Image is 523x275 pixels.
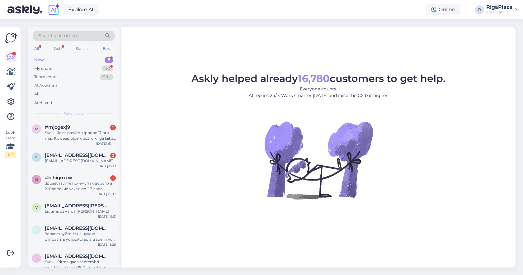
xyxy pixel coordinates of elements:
div: Archived [34,100,52,106]
span: l [35,256,38,260]
span: New chats [64,111,84,116]
div: 1 / 3 [5,152,16,158]
div: Sveiki! Pirms gada septembrī iegādājos Iphone 15. Tam battery health turējās ļoti labi - visu gad... [45,259,116,270]
div: [DATE] 15:07 [97,192,116,196]
img: No Chat active [262,104,375,216]
div: [DATE] 11:13 [98,214,116,219]
div: Līgums uz vārda [PERSON_NAME] [45,209,116,214]
div: 40 [101,65,113,72]
span: l [35,228,38,232]
div: [EMAIL_ADDRESS][DOMAIN_NAME] [45,158,116,164]
span: lvasilevska56@gmail.com [45,253,110,259]
div: Socials [74,45,90,53]
span: #mjcgexj9 [45,124,70,130]
div: New [34,57,44,63]
span: looney28@inbox.lv [45,225,110,231]
div: Email [101,45,115,53]
span: v [35,205,38,210]
a: RigaPlazaiDeal Latvija [486,5,519,15]
div: [DATE] 15:44 [96,141,116,146]
div: R [475,5,484,14]
div: Web [52,45,63,53]
b: 16,780 [298,72,330,84]
span: b [35,177,38,182]
div: Sveiki! Ja es pasūtītu Iphone 17 pro max 1tb deep blue krāsā. cik ilgā laikā es to saņemtu? [45,130,116,141]
span: Askly helped already customers to get help. [191,72,445,84]
span: vincents.vilcans@gmail.com [45,203,110,209]
div: RigaPlaza [486,5,512,10]
div: iDeal Latvija [486,10,512,15]
span: k [35,155,38,159]
div: [DATE] 15:19 [97,164,116,168]
div: 8 [105,57,113,63]
img: explore-ai [47,3,60,16]
div: All [33,45,40,53]
div: 99+ [100,74,113,80]
div: Здравствуйте почему так дорого а 220лв такие чехли по 2 3 евро [45,181,116,192]
div: Здравствуйте. Мне нужно отправить устройство в trade in,но у меня нет нет кода,который надо ввест... [45,231,116,242]
div: 1 [110,125,116,130]
div: 3 [110,153,116,158]
div: Team chats [34,74,57,80]
div: My chats [34,65,52,72]
span: m [35,127,38,131]
div: Online [426,4,460,15]
img: Askly Logo [5,32,17,44]
div: 1 [110,175,116,181]
div: Look Here [5,130,16,158]
div: [DATE] 8:26 [98,242,116,247]
span: Search customers [39,32,78,39]
div: All [34,91,40,97]
p: Everyone counts. AI replies 24/7. Work smarter [DATE] and raise the CX bar higher. [191,86,445,99]
span: kristersmors1@gmail.com [45,152,110,158]
span: #blhigmxw [45,175,72,181]
a: Explore AI [63,4,99,15]
div: AI Assistant [34,83,57,89]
